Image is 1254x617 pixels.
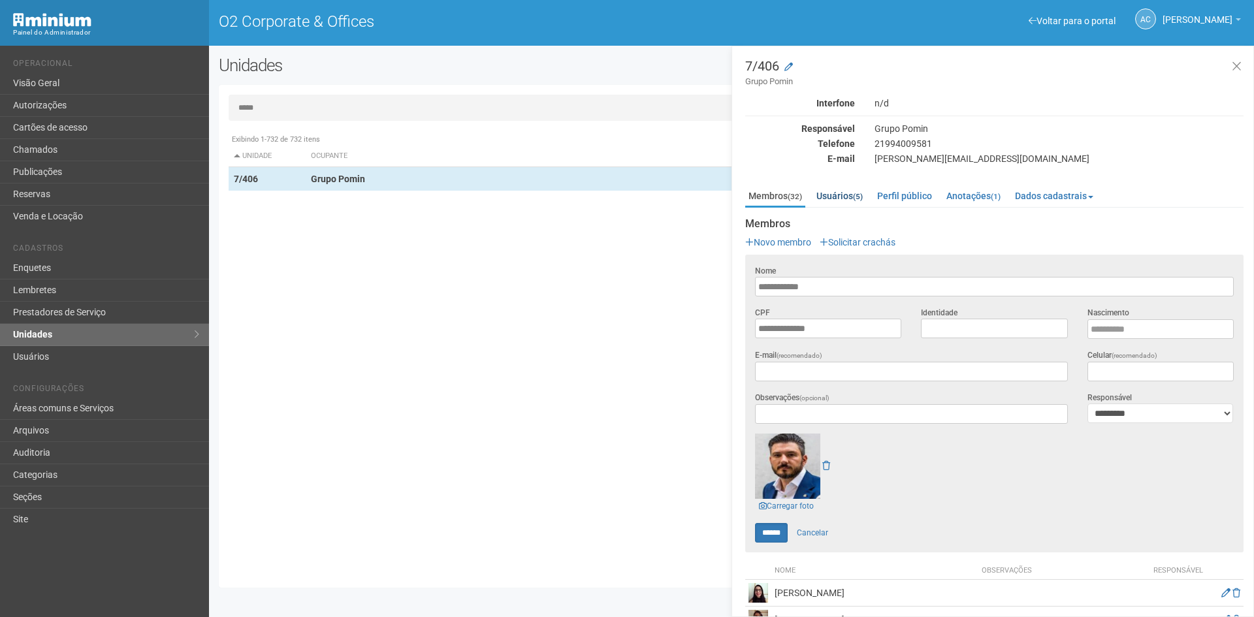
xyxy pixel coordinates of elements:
[755,434,820,499] img: user.png
[745,76,1244,87] small: Grupo Pomin
[735,123,865,134] div: Responsável
[755,499,818,513] a: Carregar foto
[777,352,822,359] span: (recomendado)
[865,138,1253,150] div: 21994009581
[820,237,895,247] a: Solicitar crachás
[813,186,866,206] a: Usuários(5)
[229,146,306,167] th: Unidade: activate to sort column descending
[1087,392,1132,403] label: Responsável
[219,55,635,75] h2: Unidades
[865,97,1253,109] div: n/d
[755,392,829,404] label: Observações
[1163,16,1241,27] a: [PERSON_NAME]
[13,384,199,398] li: Configurações
[735,153,865,165] div: E-mail
[1163,2,1232,25] span: Ana Carla de Carvalho Silva
[822,460,830,471] a: Remover
[788,192,802,201] small: (32)
[991,192,1001,201] small: (1)
[978,562,1145,580] th: Observações
[799,394,829,402] span: (opcional)
[853,192,863,201] small: (5)
[311,174,365,184] strong: Grupo Pomin
[865,153,1253,165] div: [PERSON_NAME][EMAIL_ADDRESS][DOMAIN_NAME]
[13,59,199,72] li: Operacional
[13,244,199,257] li: Cadastros
[771,580,978,607] td: [PERSON_NAME]
[1221,588,1230,598] a: Editar membro
[748,583,768,603] img: user.png
[771,562,978,580] th: Nome
[745,218,1244,230] strong: Membros
[735,138,865,150] div: Telefone
[1232,588,1240,598] a: Excluir membro
[755,349,822,362] label: E-mail
[13,27,199,39] div: Painel do Administrador
[219,13,722,30] h1: O2 Corporate & Offices
[1087,349,1157,362] label: Celular
[755,307,770,319] label: CPF
[306,146,771,167] th: Ocupante: activate to sort column ascending
[874,186,935,206] a: Perfil público
[745,186,805,208] a: Membros(32)
[1112,352,1157,359] span: (recomendado)
[735,97,865,109] div: Interfone
[784,61,793,74] a: Modificar a unidade
[229,134,1234,146] div: Exibindo 1-732 de 732 itens
[1135,8,1156,29] a: AC
[1029,16,1116,26] a: Voltar para o portal
[755,265,776,277] label: Nome
[790,523,835,543] a: Cancelar
[865,123,1253,134] div: Grupo Pomin
[13,13,91,27] img: Minium
[1146,562,1211,580] th: Responsável
[745,59,1244,87] h3: 7/406
[921,307,957,319] label: Identidade
[745,237,811,247] a: Novo membro
[234,174,258,184] strong: 7/406
[1012,186,1097,206] a: Dados cadastrais
[1087,307,1129,319] label: Nascimento
[943,186,1004,206] a: Anotações(1)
